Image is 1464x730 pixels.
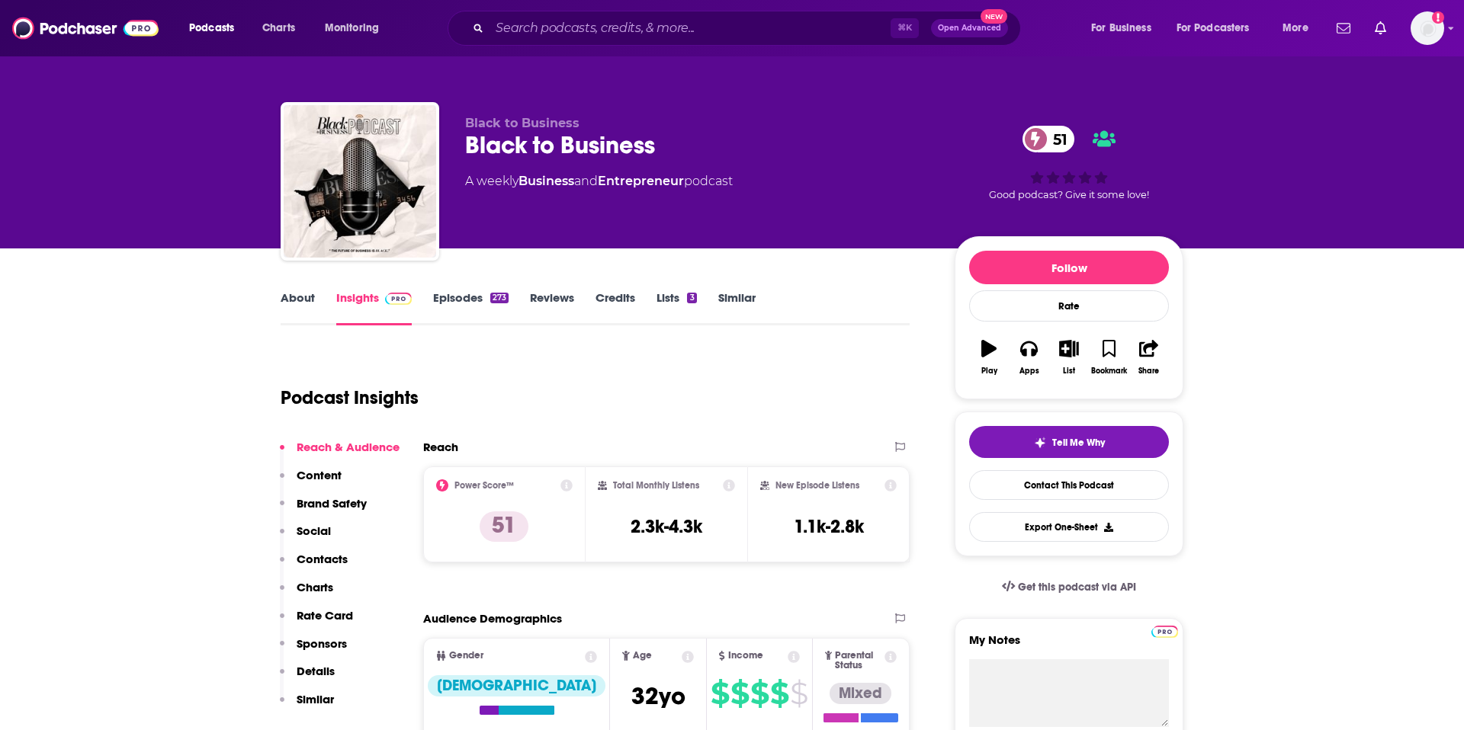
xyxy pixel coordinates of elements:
button: Apps [1009,330,1048,385]
button: Reach & Audience [280,440,400,468]
p: Charts [297,580,333,594]
span: For Business [1091,18,1151,39]
h2: Audience Demographics [423,611,562,626]
button: Content [280,468,342,496]
span: Charts [262,18,295,39]
div: 3 [687,293,696,303]
p: Content [297,468,342,482]
a: Charts [252,16,304,40]
a: Show notifications dropdown [1331,15,1356,41]
p: 51 [480,511,528,542]
p: Sponsors [297,636,347,651]
p: Social [297,523,331,538]
p: Brand Safety [297,496,367,511]
span: $ [790,681,807,706]
img: Podchaser - Follow, Share and Rate Podcasts [12,14,159,43]
span: ⌘ K [891,18,919,38]
span: Tell Me Why [1052,437,1105,449]
div: Apps [1019,367,1039,376]
a: Pro website [1151,623,1178,638]
button: Details [280,664,335,692]
button: Share [1129,330,1169,385]
span: Open Advanced [938,24,1001,32]
span: $ [750,681,769,706]
span: Good podcast? Give it some love! [989,189,1149,200]
a: Entrepreneur [598,174,684,188]
div: [DEMOGRAPHIC_DATA] [428,675,605,696]
a: About [281,290,315,325]
div: List [1063,367,1075,376]
span: Parental Status [835,651,881,671]
button: Sponsors [280,636,347,664]
span: Black to Business [465,116,579,130]
a: Business [518,174,574,188]
span: Podcasts [189,18,234,39]
button: tell me why sparkleTell Me Why [969,426,1169,458]
h3: 2.3k-4.3k [631,515,702,538]
a: Episodes273 [433,290,509,325]
a: Get this podcast via API [990,568,1148,606]
a: Lists3 [657,290,696,325]
div: 273 [490,293,509,303]
h2: Reach [423,440,458,454]
button: open menu [1080,16,1170,40]
span: Monitoring [325,18,379,39]
span: $ [730,681,749,706]
a: Show notifications dropdown [1369,15,1392,41]
a: 51 [1023,126,1075,152]
img: tell me why sparkle [1034,437,1046,449]
span: and [574,174,598,188]
img: Podchaser Pro [1151,626,1178,638]
button: Play [969,330,1009,385]
span: Logged in as JamesRod2024 [1411,11,1444,45]
div: A weekly podcast [465,172,733,191]
input: Search podcasts, credits, & more... [490,16,891,40]
span: New [981,9,1008,24]
button: open menu [178,16,254,40]
span: More [1283,18,1308,39]
div: Search podcasts, credits, & more... [462,11,1035,46]
span: $ [711,681,729,706]
p: Reach & Audience [297,440,400,454]
a: Similar [718,290,756,325]
button: Open AdvancedNew [931,19,1008,37]
div: Play [981,367,997,376]
img: Podchaser Pro [385,293,412,305]
img: User Profile [1411,11,1444,45]
span: Income [728,651,763,661]
img: Black to Business [284,105,436,258]
button: Rate Card [280,608,353,636]
div: 51Good podcast? Give it some love! [955,116,1183,210]
p: Contacts [297,552,348,566]
h2: Power Score™ [454,480,514,491]
a: InsightsPodchaser Pro [336,290,412,325]
span: 32 yo [631,681,685,711]
a: Credits [596,290,635,325]
button: Follow [969,251,1169,284]
span: Gender [449,651,483,661]
button: open menu [1272,16,1328,40]
button: Show profile menu [1411,11,1444,45]
h2: Total Monthly Listens [613,480,699,491]
button: open menu [1167,16,1272,40]
button: Export One-Sheet [969,512,1169,542]
label: My Notes [969,632,1169,659]
a: Reviews [530,290,574,325]
span: Get this podcast via API [1018,581,1136,594]
button: Similar [280,692,334,720]
button: Bookmark [1089,330,1128,385]
span: 51 [1038,126,1075,152]
button: open menu [314,16,399,40]
div: Mixed [830,683,891,704]
button: Contacts [280,552,348,580]
button: Social [280,523,331,552]
div: Bookmark [1091,367,1127,376]
button: Charts [280,580,333,608]
p: Similar [297,692,334,706]
button: Brand Safety [280,496,367,524]
svg: Add a profile image [1432,11,1444,24]
button: List [1049,330,1089,385]
span: $ [770,681,788,706]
